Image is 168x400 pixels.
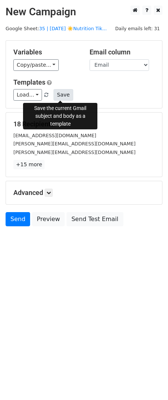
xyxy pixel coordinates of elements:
a: Daily emails left: 31 [113,26,162,31]
a: Send [6,212,30,226]
small: [PERSON_NAME][EMAIL_ADDRESS][DOMAIN_NAME] [13,149,136,155]
a: Load... [13,89,42,101]
small: Google Sheet: [6,26,107,31]
h5: Variables [13,48,78,56]
button: Save [54,89,73,101]
a: Preview [32,212,65,226]
h2: New Campaign [6,6,162,18]
a: +15 more [13,160,45,169]
h5: 18 Recipients [13,120,155,128]
h5: Advanced [13,189,155,197]
a: Send Test Email [67,212,123,226]
small: [PERSON_NAME][EMAIL_ADDRESS][DOMAIN_NAME] [13,141,136,147]
h5: Email column [90,48,155,56]
a: 35 | [DATE] ☀️Nutrition Tik... [39,26,107,31]
iframe: Chat Widget [131,364,168,400]
span: Daily emails left: 31 [113,25,162,33]
small: [EMAIL_ADDRESS][DOMAIN_NAME] [13,133,96,138]
a: Templates [13,78,45,86]
div: Save the current Gmail subject and body as a template [23,103,97,129]
a: Copy/paste... [13,59,59,71]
